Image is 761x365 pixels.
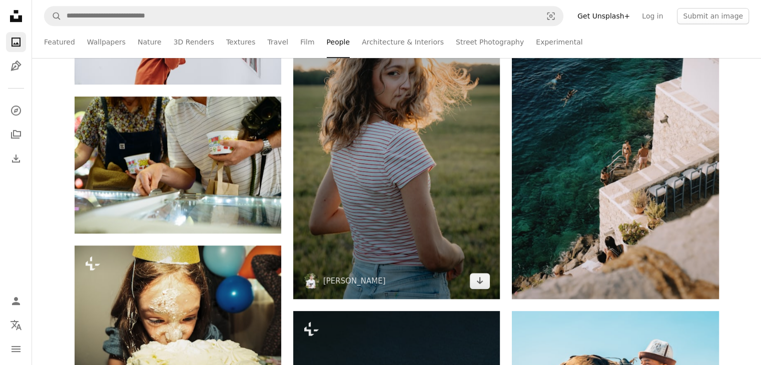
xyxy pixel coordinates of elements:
[470,273,490,289] a: Download
[571,8,636,24] a: Get Unsplash+
[636,8,669,24] a: Log in
[677,8,749,24] button: Submit an image
[539,6,563,25] button: Visual search
[300,26,314,58] a: Film
[75,160,281,169] a: People holding ice cream cups at a counter
[6,124,26,144] a: Collections
[138,26,161,58] a: Nature
[45,6,62,25] button: Search Unsplash
[87,26,126,58] a: Wallpapers
[536,26,582,58] a: Experimental
[512,139,718,148] a: People swim in clear turquoise water near a building.
[267,26,288,58] a: Travel
[174,26,214,58] a: 3D Renders
[6,56,26,76] a: Illustrations
[456,26,524,58] a: Street Photography
[6,339,26,359] button: Menu
[44,6,563,26] form: Find visuals sitewide
[6,148,26,168] a: Download History
[323,276,386,286] a: [PERSON_NAME]
[75,96,281,233] img: People holding ice cream cups at a counter
[303,273,319,289] img: Go to Drew Hays's profile
[6,100,26,120] a: Explore
[6,291,26,311] a: Log in / Sign up
[44,26,75,58] a: Featured
[226,26,256,58] a: Textures
[362,26,444,58] a: Architecture & Interiors
[6,32,26,52] a: Photos
[6,6,26,28] a: Home — Unsplash
[6,315,26,335] button: Language
[75,309,281,318] a: Young girl covered in frosting eats cake
[293,139,500,148] a: Woman with curly hair in a field at sunset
